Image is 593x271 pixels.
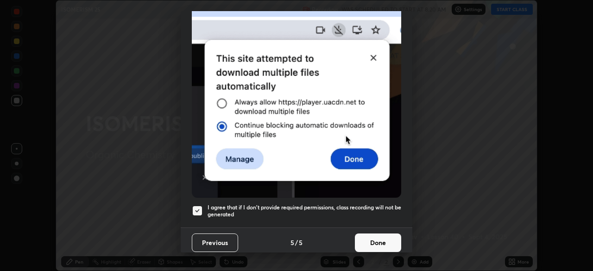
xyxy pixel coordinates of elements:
h4: 5 [299,238,303,247]
button: Done [355,233,401,252]
button: Previous [192,233,238,252]
h5: I agree that if I don't provide required permissions, class recording will not be generated [208,204,401,218]
h4: / [295,238,298,247]
h4: 5 [290,238,294,247]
